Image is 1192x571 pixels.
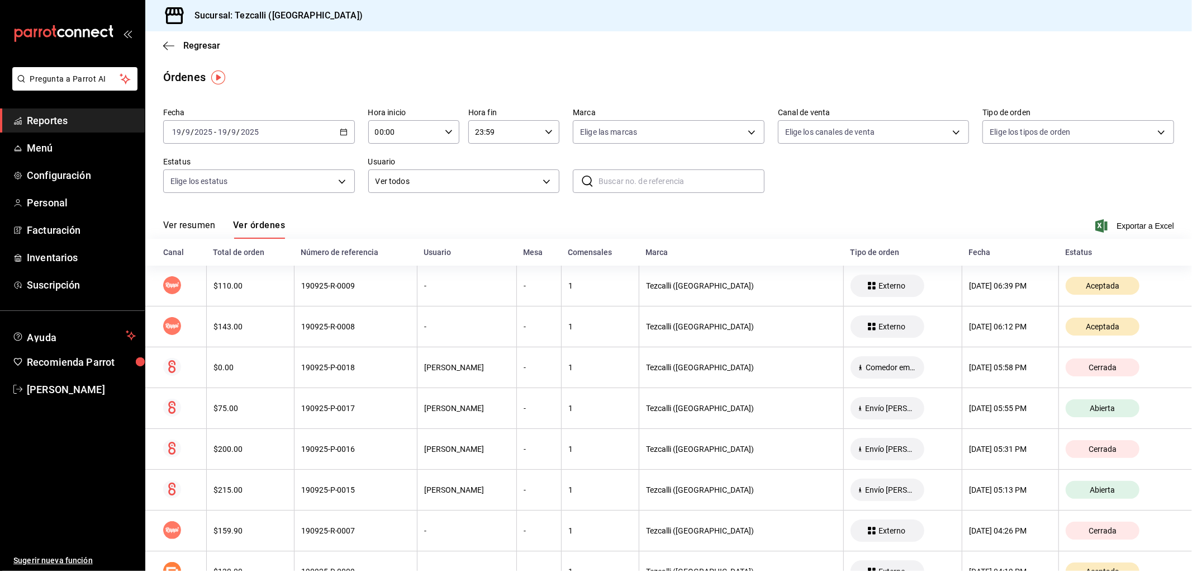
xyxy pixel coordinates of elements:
[27,329,121,342] span: Ayuda
[646,485,837,494] div: Tezcalli ([GEOGRAPHIC_DATA])
[424,363,510,372] div: [PERSON_NAME]
[424,322,510,331] div: -
[301,281,410,290] div: 190925-R-0009
[172,128,182,136] input: --
[645,248,837,257] div: Marca
[27,382,136,397] span: [PERSON_NAME]
[213,445,287,454] div: $200.00
[214,128,216,136] span: -
[861,404,920,413] span: Envío [PERSON_NAME]
[368,158,560,166] label: Usuario
[301,445,410,454] div: 190925-P-0016
[969,248,1052,257] div: Fecha
[874,281,910,290] span: Externo
[163,220,285,239] div: navigation tabs
[233,220,285,239] button: Ver órdenes
[861,445,920,454] span: Envío [PERSON_NAME]
[646,281,837,290] div: Tezcalli ([GEOGRAPHIC_DATA])
[213,485,287,494] div: $215.00
[211,70,225,84] button: Tooltip marker
[163,220,215,239] button: Ver resumen
[1081,281,1124,290] span: Aceptada
[646,445,837,454] div: Tezcalli ([GEOGRAPHIC_DATA])
[123,29,132,38] button: open_drawer_menu
[186,9,363,22] h3: Sucursal: Tezcalli ([GEOGRAPHIC_DATA])
[1085,404,1119,413] span: Abierta
[8,81,137,93] a: Pregunta a Parrot AI
[424,485,510,494] div: [PERSON_NAME]
[1098,219,1174,233] button: Exportar a Excel
[301,322,410,331] div: 190925-R-0008
[27,140,136,155] span: Menú
[851,248,956,257] div: Tipo de orden
[568,526,632,535] div: 1
[424,404,510,413] div: [PERSON_NAME]
[969,363,1052,372] div: [DATE] 05:58 PM
[1081,322,1124,331] span: Aceptada
[1084,363,1121,372] span: Cerrada
[568,281,632,290] div: 1
[301,248,410,257] div: Número de referencia
[27,113,136,128] span: Reportes
[163,109,355,117] label: Fecha
[646,526,837,535] div: Tezcalli ([GEOGRAPHIC_DATA])
[13,555,136,567] span: Sugerir nueva función
[301,363,410,372] div: 190925-P-0018
[580,126,637,138] span: Elige las marcas
[599,170,764,192] input: Buscar no. de referencia
[969,322,1052,331] div: [DATE] 06:12 PM
[524,485,554,494] div: -
[524,248,555,257] div: Mesa
[213,526,287,535] div: $159.90
[568,404,632,413] div: 1
[27,168,136,183] span: Configuración
[778,109,970,117] label: Canal de venta
[27,277,136,292] span: Suscripción
[424,281,510,290] div: -
[27,195,136,210] span: Personal
[468,109,559,117] label: Hora fin
[376,176,539,187] span: Ver todos
[227,128,231,136] span: /
[213,281,287,290] div: $110.00
[194,128,213,136] input: ----
[12,67,137,91] button: Pregunta a Parrot AI
[1065,248,1174,257] div: Estatus
[874,322,910,331] span: Externo
[646,363,837,372] div: Tezcalli ([GEOGRAPHIC_DATA])
[1084,526,1121,535] span: Cerrada
[163,158,355,166] label: Estatus
[231,128,237,136] input: --
[213,363,287,372] div: $0.00
[568,248,632,257] div: Comensales
[524,445,554,454] div: -
[524,363,554,372] div: -
[183,40,220,51] span: Regresar
[424,526,510,535] div: -
[213,322,287,331] div: $143.00
[785,126,875,138] span: Elige los canales de venta
[163,40,220,51] button: Regresar
[301,404,410,413] div: 190925-P-0017
[240,128,259,136] input: ----
[30,73,120,85] span: Pregunta a Parrot AI
[27,355,136,370] span: Recomienda Parrot
[969,404,1052,413] div: [DATE] 05:55 PM
[27,250,136,265] span: Inventarios
[646,404,837,413] div: Tezcalli ([GEOGRAPHIC_DATA])
[524,322,554,331] div: -
[573,109,764,117] label: Marca
[568,485,632,494] div: 1
[191,128,194,136] span: /
[424,445,510,454] div: [PERSON_NAME]
[646,322,837,331] div: Tezcalli ([GEOGRAPHIC_DATA])
[424,248,510,257] div: Usuario
[861,363,920,372] span: Comedor empleados
[368,109,459,117] label: Hora inicio
[568,363,632,372] div: 1
[524,526,554,535] div: -
[568,322,632,331] div: 1
[170,176,227,187] span: Elige los estatus
[861,485,920,494] span: Envío [PERSON_NAME]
